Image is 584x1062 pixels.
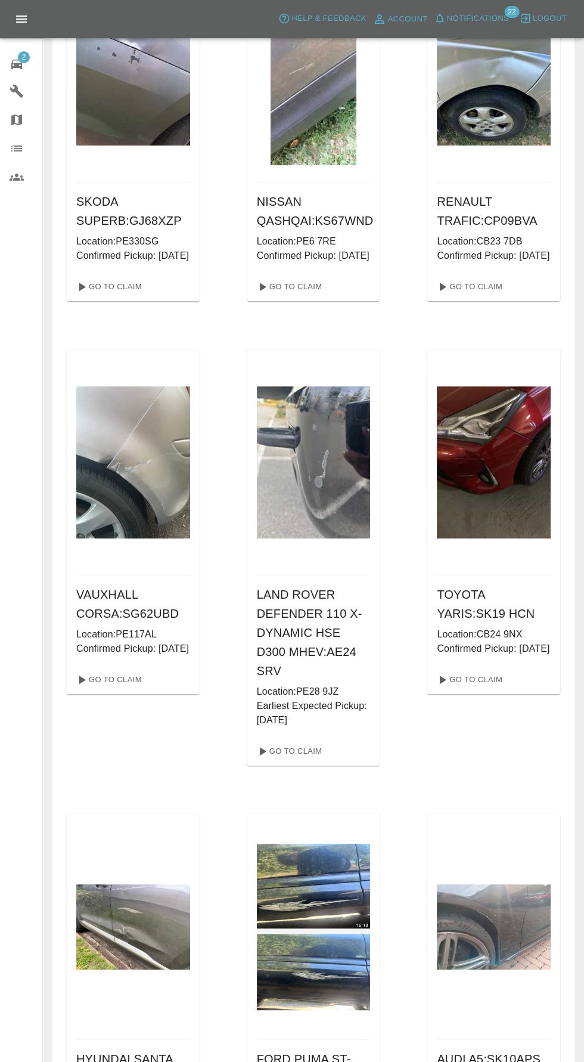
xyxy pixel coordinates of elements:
p: Location: PE6 7RE [257,234,371,249]
p: Location: PE117AL [76,627,190,642]
button: Open drawer [7,5,36,33]
button: Help & Feedback [275,10,369,28]
span: Account [388,13,428,26]
h6: LAND ROVER DEFENDER 110 X-DYNAMIC HSE D300 MHEV : AE24 SRV [257,585,371,680]
h6: SKODA SUPERB : GJ68XZP [76,192,190,230]
p: Confirmed Pickup: [DATE] [76,642,190,656]
button: Logout [517,10,570,28]
h6: NISSAN QASHQAI : KS67WND [257,192,371,230]
a: Account [369,10,431,29]
a: Go To Claim [72,277,145,296]
a: Go To Claim [252,742,325,761]
p: Earliest Expected Pickup: [DATE] [257,699,371,727]
p: Location: PE330SG [76,234,190,249]
span: 2 [18,51,30,63]
h6: RENAULT TRAFIC : CP09BVA [437,192,551,230]
span: Notifications [447,12,509,26]
h6: VAUXHALL CORSA : SG62UBD [76,585,190,623]
a: Go To Claim [432,670,505,689]
span: Logout [533,12,567,26]
a: Go To Claim [252,277,325,296]
p: Confirmed Pickup: [DATE] [76,249,190,263]
a: Go To Claim [432,277,505,296]
p: Location: PE28 9JZ [257,685,371,699]
a: Go To Claim [72,670,145,689]
p: Confirmed Pickup: [DATE] [437,642,551,656]
span: Help & Feedback [291,12,366,26]
button: Notifications [431,10,512,28]
span: 22 [504,6,519,18]
p: Confirmed Pickup: [DATE] [437,249,551,263]
p: Confirmed Pickup: [DATE] [257,249,371,263]
p: Location: CB24 9NX [437,627,551,642]
h6: TOYOTA YARIS : SK19 HCN [437,585,551,623]
p: Location: CB23 7DB [437,234,551,249]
